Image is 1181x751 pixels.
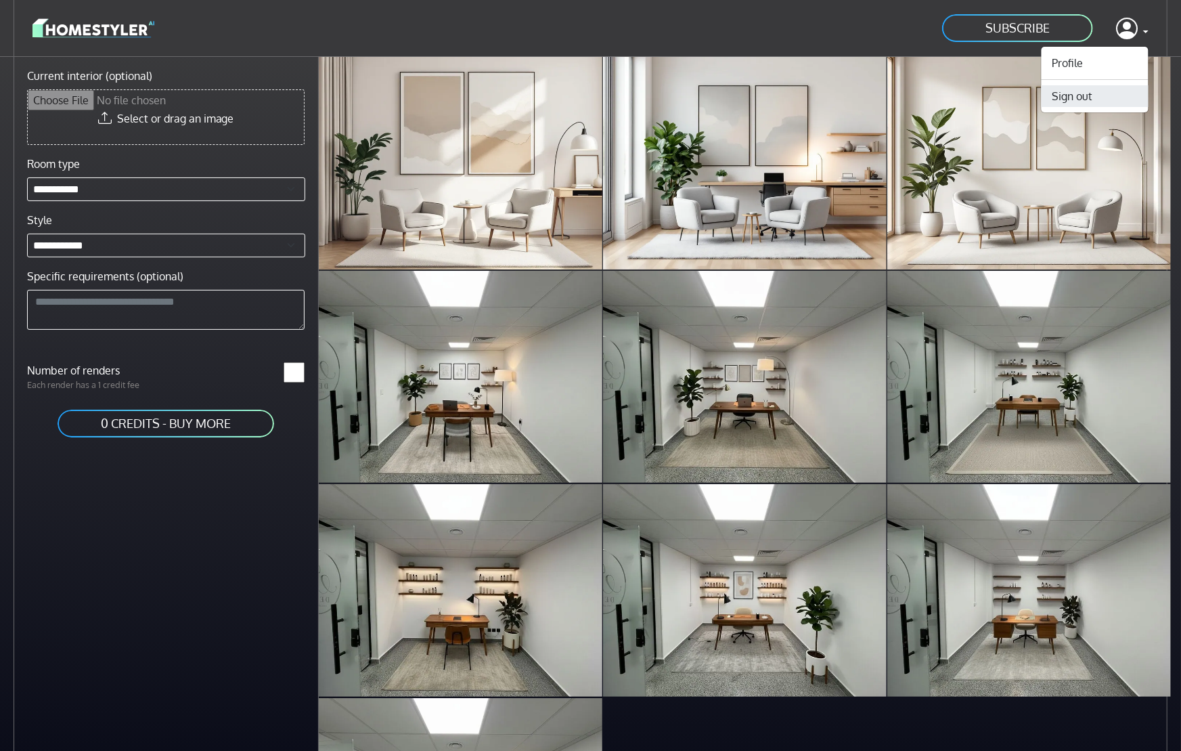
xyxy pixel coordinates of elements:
[27,268,183,284] label: Specific requirements (optional)
[941,13,1094,43] a: SUBSCRIBE
[1042,85,1149,107] button: Sign out
[27,212,52,228] label: Style
[19,379,166,391] p: Each render has a 1 credit fee
[19,362,166,379] label: Number of renders
[27,68,152,84] label: Current interior (optional)
[32,16,154,40] img: logo-3de290ba35641baa71223ecac5eacb59cb85b4c7fdf211dc9aaecaaee71ea2f8.svg
[56,408,275,439] a: 0 CREDITS - BUY MORE
[27,156,80,172] label: Room type
[1042,52,1149,74] a: Profile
